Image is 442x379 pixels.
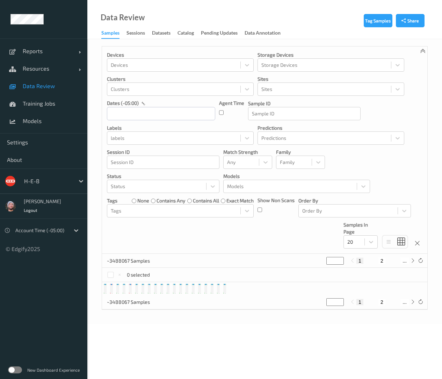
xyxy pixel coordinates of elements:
[378,258,385,264] button: 2
[107,173,219,180] p: Status
[107,51,254,58] p: Devices
[137,197,149,204] label: none
[177,29,194,38] div: Catalog
[107,149,219,156] p: Session ID
[107,76,254,83] p: Clusters
[107,100,139,107] p: dates (-05:00)
[107,197,117,204] p: Tags
[258,124,404,131] p: Predictions
[107,299,159,306] p: ~3488067 Samples
[248,100,361,107] p: Sample ID
[177,28,201,38] a: Catalog
[107,124,254,131] p: labels
[356,258,363,264] button: 1
[245,28,288,38] a: Data Annotation
[152,29,171,38] div: Datasets
[219,100,244,107] p: Agent Time
[152,28,177,38] a: Datasets
[101,29,119,39] div: Samples
[298,197,411,204] p: Order By
[223,149,272,156] p: Match Strength
[276,149,325,156] p: Family
[396,14,425,27] button: Share
[258,51,404,58] p: Storage Devices
[201,29,238,38] div: Pending Updates
[400,299,409,305] button: ...
[378,299,385,305] button: 2
[343,221,378,235] p: Samples In Page
[201,28,245,38] a: Pending Updates
[107,257,159,264] p: ~3488067 Samples
[101,14,145,21] div: Data Review
[223,173,370,180] p: Models
[258,197,295,204] p: Show Non Scans
[400,258,409,264] button: ...
[193,197,219,204] label: contains all
[226,197,254,204] label: exact match
[126,28,152,38] a: Sessions
[245,29,281,38] div: Data Annotation
[258,76,404,83] p: Sites
[127,271,150,278] p: 0 selected
[356,299,363,305] button: 1
[126,29,145,38] div: Sessions
[101,28,126,39] a: Samples
[364,14,392,27] button: Tag Samples
[157,197,185,204] label: contains any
